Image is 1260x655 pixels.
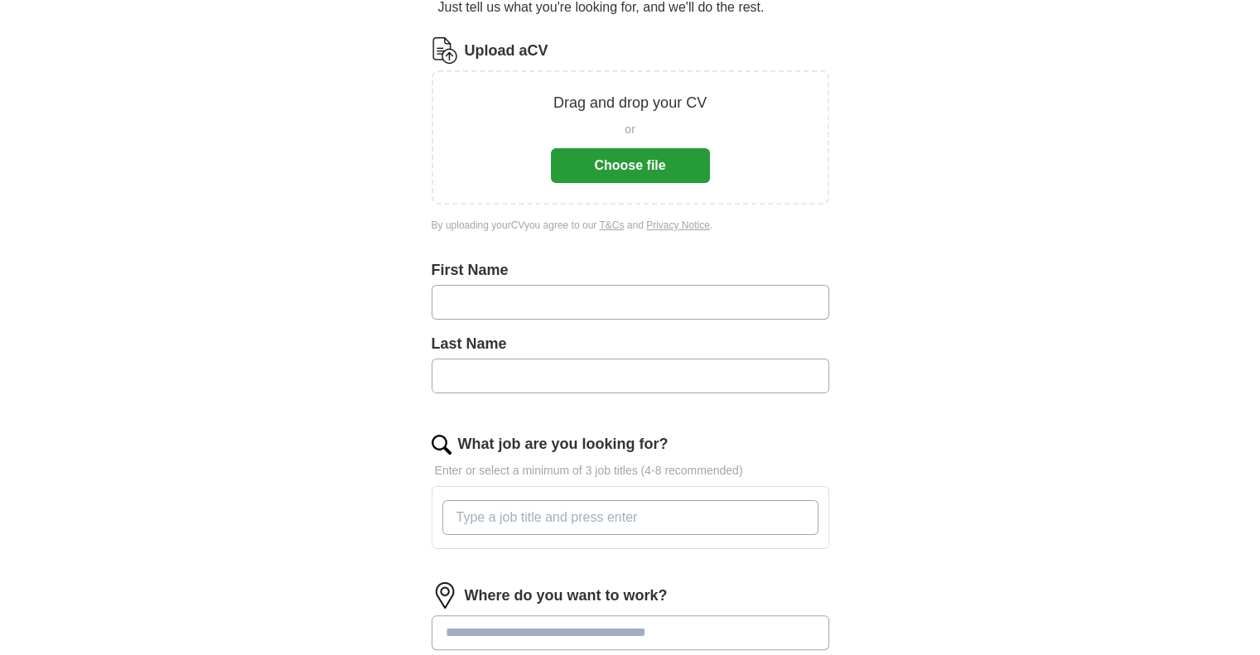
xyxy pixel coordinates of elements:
label: Last Name [432,333,829,355]
img: location.png [432,582,458,609]
p: Drag and drop your CV [553,92,707,114]
p: Enter or select a minimum of 3 job titles (4-8 recommended) [432,462,829,479]
span: or [625,121,635,138]
img: search.png [432,435,451,455]
label: Where do you want to work? [465,585,668,607]
img: CV Icon [432,37,458,64]
button: Choose file [551,148,710,183]
label: What job are you looking for? [458,433,669,455]
div: By uploading your CV you agree to our and . [432,218,829,233]
label: First Name [432,259,829,282]
a: Privacy Notice [646,219,710,231]
a: T&Cs [599,219,624,231]
label: Upload a CV [465,40,548,62]
input: Type a job title and press enter [442,500,818,535]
